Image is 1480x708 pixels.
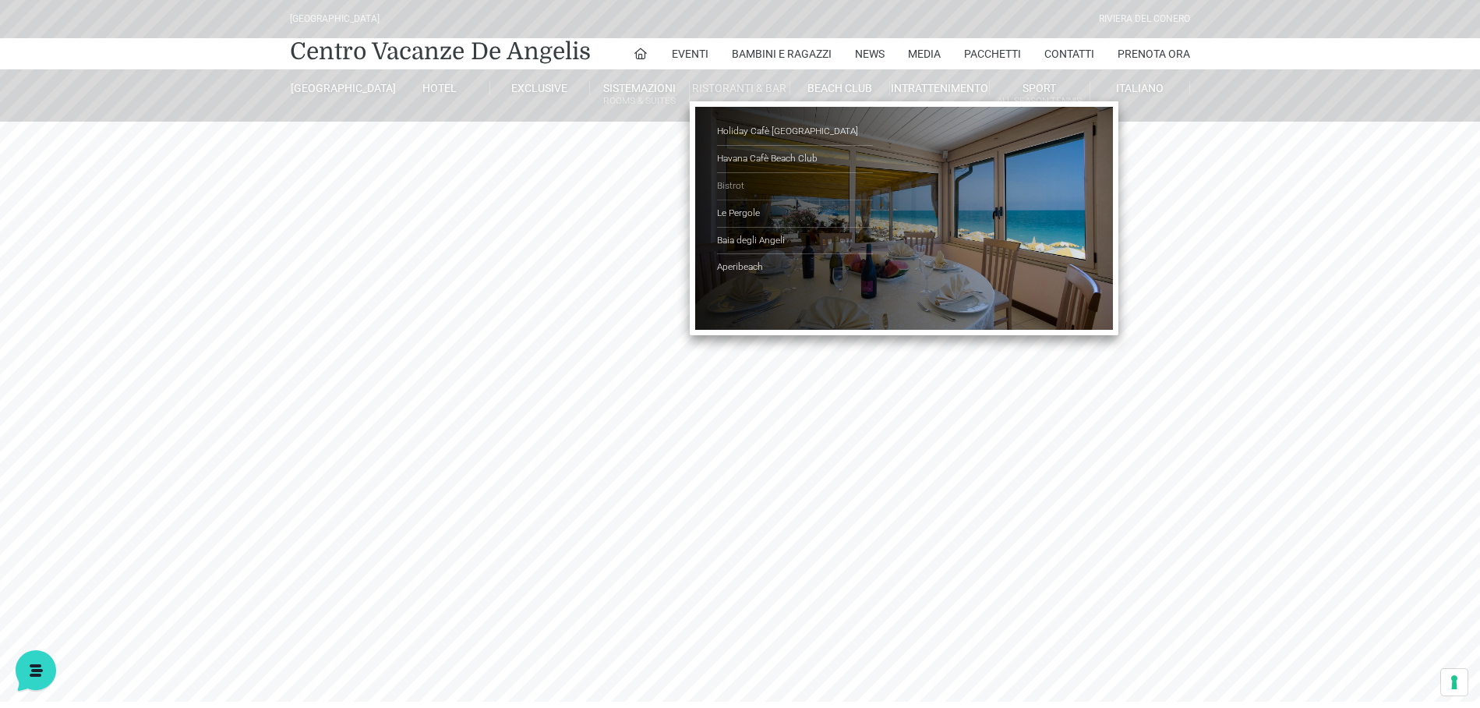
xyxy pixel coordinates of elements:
[135,522,177,536] p: Messaggi
[290,36,591,67] a: Centro Vacanze De Angelis
[1090,81,1190,95] a: Italiano
[717,228,873,255] a: Baia degli Angeli
[717,200,873,228] a: Le Pergole
[12,501,108,536] button: Home
[964,38,1021,69] a: Pacchetti
[47,522,73,536] p: Home
[717,119,873,146] a: Holiday Cafè [GEOGRAPHIC_DATA]
[1044,38,1094,69] a: Contatti
[240,522,263,536] p: Aiuto
[256,150,287,164] p: [DATE]
[732,38,832,69] a: Bambini e Ragazzi
[790,81,890,95] a: Beach Club
[65,168,247,184] p: Ciao! Benvenuto al [GEOGRAPHIC_DATA]! Come posso aiutarti!
[12,69,262,100] p: La nostra missione è rendere la tua esperienza straordinaria!
[12,12,262,62] h2: Ciao da De Angelis Resort 👋
[12,647,59,694] iframe: Customerly Messenger Launcher
[590,94,689,108] small: Rooms & Suites
[1099,12,1190,27] div: Riviera Del Conero
[1118,38,1190,69] a: Prenota Ora
[290,81,390,95] a: [GEOGRAPHIC_DATA]
[990,81,1090,110] a: SportAll Season Tennis
[717,146,873,173] a: Havana Cafè Beach Club
[1441,669,1468,696] button: Le tue preferenze relative al consenso per le tecnologie di tracciamento
[717,173,873,200] a: Bistrot
[390,81,489,95] a: Hotel
[908,38,941,69] a: Media
[672,38,708,69] a: Eventi
[855,38,885,69] a: News
[139,125,287,137] a: [DEMOGRAPHIC_DATA] tutto
[25,196,287,228] button: Inizia una conversazione
[108,501,204,536] button: Messaggi
[1116,82,1164,94] span: Italiano
[25,259,122,271] span: Trova una risposta
[590,81,690,110] a: SistemazioniRooms & Suites
[290,12,380,27] div: [GEOGRAPHIC_DATA]
[690,81,789,95] a: Ristoranti & Bar
[490,81,590,95] a: Exclusive
[203,501,299,536] button: Aiuto
[717,254,873,281] a: Aperibeach
[101,206,230,218] span: Inizia una conversazione
[35,292,255,308] input: Cerca un articolo...
[890,81,990,95] a: Intrattenimento
[19,143,293,190] a: [PERSON_NAME]Ciao! Benvenuto al [GEOGRAPHIC_DATA]! Come posso aiutarti![DATE]
[166,259,287,271] a: Apri Centro Assistenza
[65,150,247,165] span: [PERSON_NAME]
[990,94,1089,108] small: All Season Tennis
[25,125,132,137] span: Le tue conversazioni
[25,151,56,182] img: light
